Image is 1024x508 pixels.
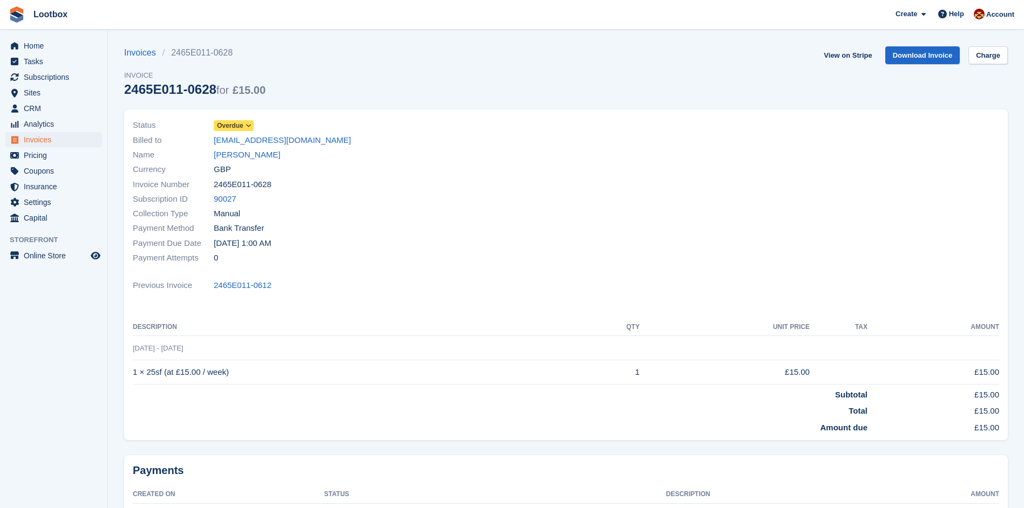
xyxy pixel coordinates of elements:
span: Manual [214,208,240,220]
th: Tax [810,319,867,336]
span: Invoice Number [133,179,214,191]
span: Capital [24,210,89,225]
td: 1 [578,360,640,385]
td: £15.00 [867,401,999,417]
span: Insurance [24,179,89,194]
a: 2465E011-0612 [214,279,272,292]
span: CRM [24,101,89,116]
a: menu [5,179,102,194]
span: Account [986,9,1014,20]
time: 2025-08-12 00:00:00 UTC [214,237,271,250]
span: Previous Invoice [133,279,214,292]
a: Invoices [124,46,162,59]
span: Coupons [24,163,89,179]
span: Pricing [24,148,89,163]
span: Status [133,119,214,132]
td: £15.00 [867,417,999,434]
a: menu [5,38,102,53]
a: menu [5,248,102,263]
span: Collection Type [133,208,214,220]
span: Payment Method [133,222,214,235]
strong: Total [849,406,867,415]
span: Sites [24,85,89,100]
a: menu [5,210,102,225]
span: 2465E011-0628 [214,179,272,191]
a: [EMAIL_ADDRESS][DOMAIN_NAME] [214,134,351,147]
th: Description [133,319,578,336]
span: Home [24,38,89,53]
a: menu [5,70,102,85]
span: 0 [214,252,218,264]
span: Payment Due Date [133,237,214,250]
th: Amount [904,486,999,503]
div: 2465E011-0628 [124,82,266,97]
span: Currency [133,163,214,176]
h2: Payments [133,464,999,477]
strong: Subtotal [835,390,867,399]
th: Amount [867,319,999,336]
a: View on Stripe [819,46,876,64]
span: Subscription ID [133,193,214,205]
span: Analytics [24,116,89,132]
th: Description [666,486,905,503]
a: menu [5,101,102,116]
td: £15.00 [867,384,999,401]
th: Unit Price [640,319,810,336]
a: menu [5,85,102,100]
a: [PERSON_NAME] [214,149,280,161]
nav: breadcrumbs [124,46,266,59]
a: menu [5,132,102,147]
a: Overdue [214,119,254,132]
a: Download Invoice [885,46,960,64]
span: Help [949,9,964,19]
span: Create [896,9,917,19]
a: Lootbox [29,5,72,23]
td: £15.00 [640,360,810,385]
span: Storefront [10,235,107,245]
span: Invoice [124,70,266,81]
strong: Amount due [820,423,867,432]
span: GBP [214,163,231,176]
a: Preview store [89,249,102,262]
span: Billed to [133,134,214,147]
span: [DATE] - [DATE] [133,344,183,352]
span: Subscriptions [24,70,89,85]
a: menu [5,195,102,210]
a: Charge [968,46,1008,64]
span: Invoices [24,132,89,147]
th: Status [324,486,666,503]
span: Online Store [24,248,89,263]
td: £15.00 [867,360,999,385]
td: 1 × 25sf (at £15.00 / week) [133,360,578,385]
span: Bank Transfer [214,222,264,235]
span: Settings [24,195,89,210]
span: £15.00 [233,84,266,96]
span: Name [133,149,214,161]
span: Tasks [24,54,89,69]
th: QTY [578,319,640,336]
span: for [216,84,229,96]
a: menu [5,163,102,179]
span: Overdue [217,121,243,131]
img: Chad Brown [974,9,985,19]
span: Payment Attempts [133,252,214,264]
img: stora-icon-8386f47178a22dfd0bd8f6a31ec36ba5ce8667c1dd55bd0f319d3a0aa187defe.svg [9,6,25,23]
a: menu [5,54,102,69]
a: menu [5,148,102,163]
a: 90027 [214,193,236,205]
a: menu [5,116,102,132]
th: Created On [133,486,324,503]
